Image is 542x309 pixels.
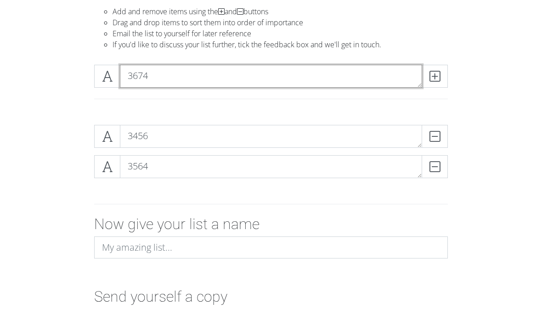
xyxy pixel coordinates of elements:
h2: Now give your list a name [94,215,448,233]
h2: Send yourself a copy [94,288,448,305]
li: If you'd like to discuss your list further, tick the feedback box and we'll get in touch. [113,39,448,50]
li: Email the list to yourself for later reference [113,28,448,39]
li: Add and remove items using the and buttons [113,6,448,17]
li: Drag and drop items to sort them into order of importance [113,17,448,28]
input: My amazing list... [94,236,448,258]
